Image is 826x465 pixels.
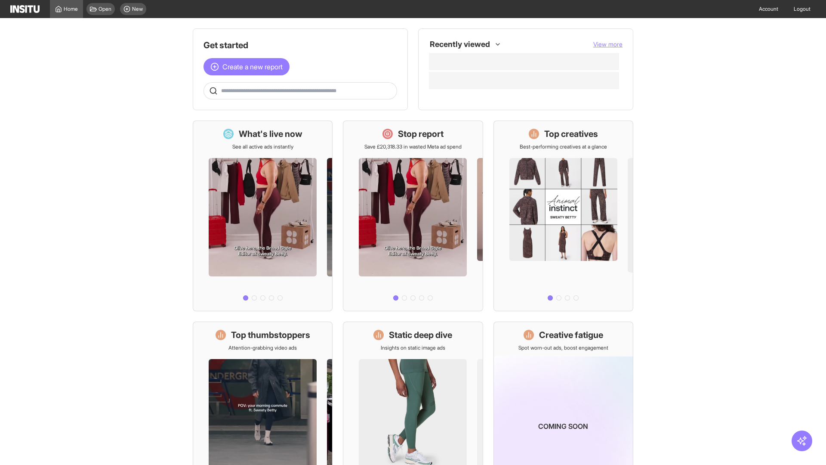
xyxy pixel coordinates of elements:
span: Open [99,6,111,12]
button: Create a new report [203,58,290,75]
h1: Stop report [398,128,444,140]
h1: Get started [203,39,397,51]
img: Logo [10,5,40,13]
span: Home [64,6,78,12]
h1: Top creatives [544,128,598,140]
p: Attention-grabbing video ads [228,344,297,351]
span: View more [593,40,623,48]
h1: Static deep dive [389,329,452,341]
span: New [132,6,143,12]
p: Best-performing creatives at a glance [520,143,607,150]
a: What's live nowSee all active ads instantly [193,121,333,311]
p: Insights on static image ads [381,344,445,351]
button: View more [593,40,623,49]
p: Save £20,318.33 in wasted Meta ad spend [364,143,462,150]
h1: What's live now [239,128,302,140]
h1: Top thumbstoppers [231,329,310,341]
a: Stop reportSave £20,318.33 in wasted Meta ad spend [343,121,483,311]
span: Create a new report [222,62,283,72]
a: Top creativesBest-performing creatives at a glance [493,121,633,311]
p: See all active ads instantly [232,143,293,150]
